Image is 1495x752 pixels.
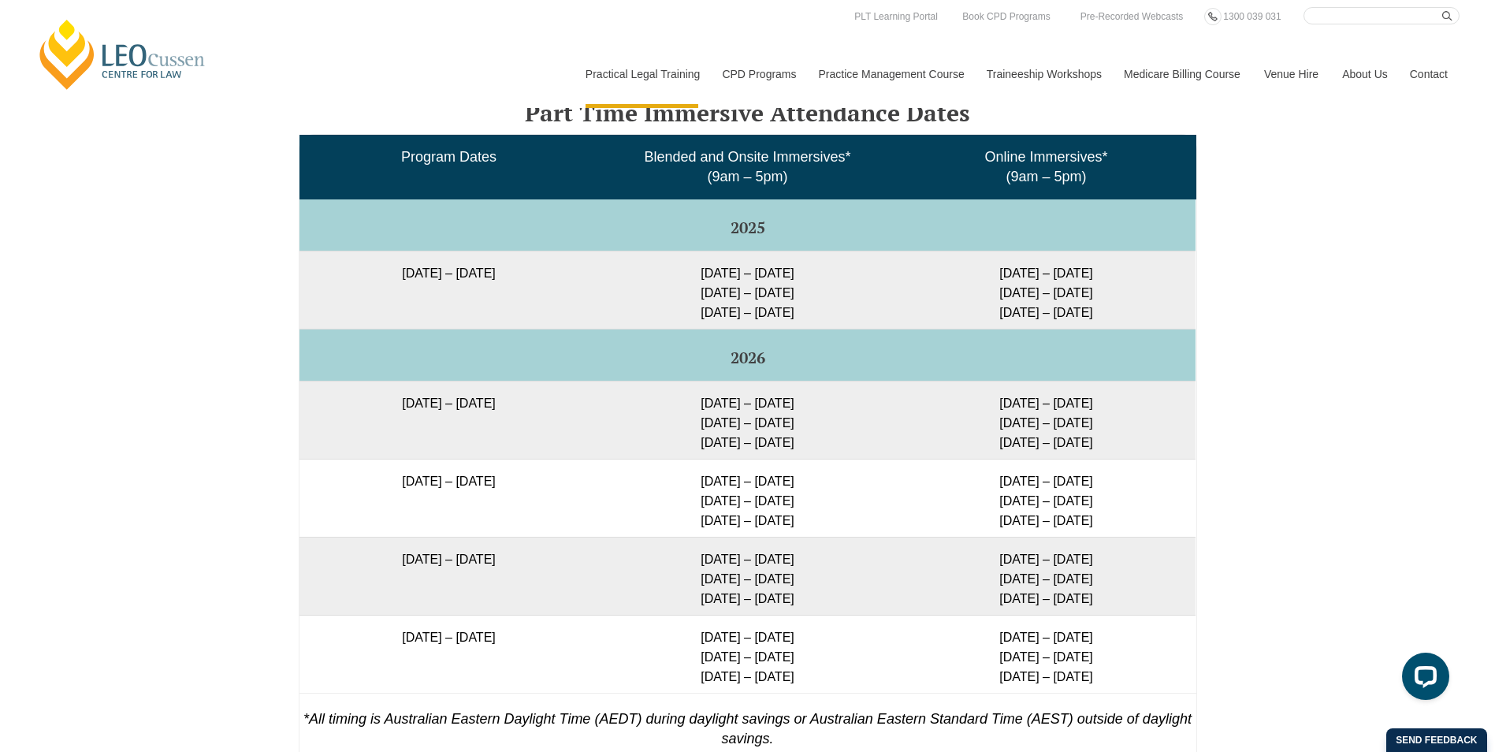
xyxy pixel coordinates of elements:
h5: 2025 [306,219,1189,236]
td: [DATE] – [DATE] [DATE] – [DATE] [DATE] – [DATE] [598,381,897,459]
p: *All timing is Australian Eastern Daylight Time (AEDT) during daylight savings or Australian East... [299,693,1196,749]
td: [DATE] – [DATE] [DATE] – [DATE] [DATE] – [DATE] [598,615,897,693]
a: Traineeship Workshops [975,40,1112,108]
a: Practical Legal Training [574,40,711,108]
td: [DATE] – [DATE] [299,381,598,459]
span: Blended and Onsite Immersives* (9am – 5pm) [644,149,850,184]
a: 1300 039 031 [1219,8,1285,25]
iframe: LiveChat chat widget [1389,646,1456,713]
a: Medicare Billing Course [1112,40,1252,108]
td: [DATE] – [DATE] [DATE] – [DATE] [DATE] – [DATE] [897,537,1196,615]
td: [DATE] – [DATE] [299,615,598,693]
h5: 2026 [306,349,1189,367]
a: Pre-Recorded Webcasts [1077,8,1188,25]
a: Venue Hire [1252,40,1330,108]
span: Online Immersives* (9am – 5pm) [984,149,1107,184]
h3: Part Time Immersive Attendance Dates [299,100,1197,126]
td: [DATE] – [DATE] [DATE] – [DATE] [DATE] – [DATE] [598,251,897,329]
span: 1300 039 031 [1223,11,1281,22]
a: Practice Management Course [807,40,975,108]
a: CPD Programs [710,40,806,108]
td: [DATE] – [DATE] [DATE] – [DATE] [DATE] – [DATE] [897,459,1196,537]
a: [PERSON_NAME] Centre for Law [35,17,210,91]
a: Book CPD Programs [958,8,1054,25]
td: [DATE] – [DATE] [DATE] – [DATE] [DATE] – [DATE] [598,537,897,615]
td: [DATE] – [DATE] [DATE] – [DATE] [DATE] – [DATE] [897,615,1196,693]
a: About Us [1330,40,1398,108]
td: [DATE] – [DATE] [299,459,598,537]
td: [DATE] – [DATE] [DATE] – [DATE] [DATE] – [DATE] [598,459,897,537]
td: [DATE] – [DATE] [299,537,598,615]
span: Program Dates [401,149,496,165]
a: Contact [1398,40,1460,108]
td: [DATE] – [DATE] [299,251,598,329]
td: [DATE] – [DATE] [DATE] – [DATE] [DATE] – [DATE] [897,251,1196,329]
td: [DATE] – [DATE] [DATE] – [DATE] [DATE] – [DATE] [897,381,1196,459]
a: PLT Learning Portal [850,8,942,25]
